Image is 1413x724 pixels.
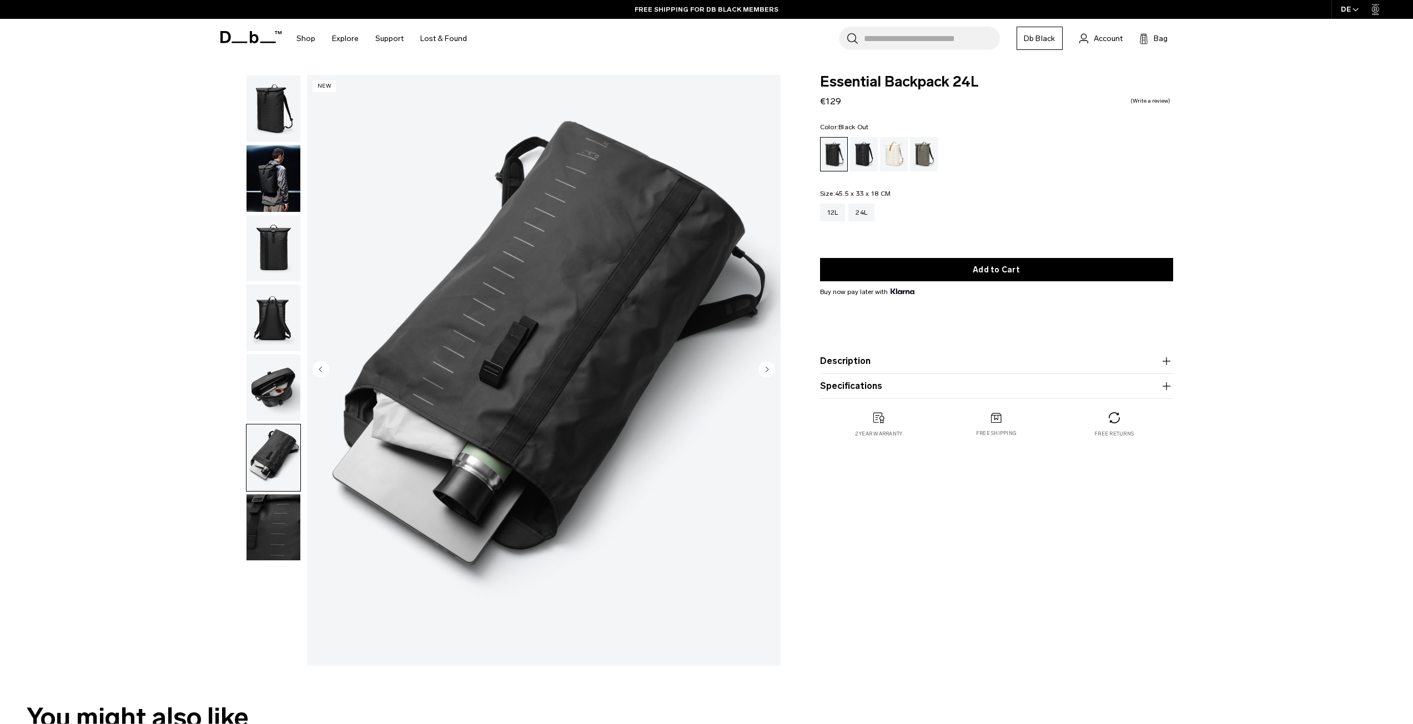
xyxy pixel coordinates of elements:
[420,19,467,58] a: Lost & Found
[820,379,1173,393] button: Specifications
[820,204,846,221] a: 12L
[820,287,914,297] span: Buy now pay later with
[635,4,778,14] a: FREE SHIPPING FOR DB BLACK MEMBERS
[246,145,301,212] button: Essential Backpack 24L Black Out
[880,137,908,171] a: Oatmilk
[838,123,868,131] span: Black Out
[307,75,781,666] li: 6 / 7
[288,19,475,58] nav: Main Navigation
[848,204,874,221] a: 24L
[1154,33,1168,44] span: Bag
[247,285,300,351] img: Essential Backpack 24L Black Out
[1017,27,1063,50] a: Db Black
[247,75,300,142] img: Essential Backpack 24L Black Out
[247,424,300,491] img: Essential Backpack 24L Black Out
[820,96,841,107] span: €129
[820,190,891,197] legend: Size:
[758,361,775,379] button: Next slide
[820,137,848,171] a: Black Out
[1079,32,1123,45] a: Account
[1139,32,1168,45] button: Bag
[375,19,404,58] a: Support
[246,75,301,143] button: Essential Backpack 24L Black Out
[1094,430,1134,438] p: Free returns
[976,429,1017,437] p: Free shipping
[332,19,359,58] a: Explore
[247,215,300,282] img: Essential Backpack 24L Black Out
[1130,98,1170,104] a: Write a review
[835,190,891,198] span: 45.5 x 33 x 18 CM
[850,137,878,171] a: Charcoal Grey
[891,288,914,294] img: {"height" => 20, "alt" => "Klarna"}
[313,80,336,92] p: New
[855,430,903,438] p: 2 year warranty
[246,354,301,422] button: Essential Backpack 24L Black Out
[247,145,300,212] img: Essential Backpack 24L Black Out
[820,355,1173,368] button: Description
[820,75,1173,89] span: Essential Backpack 24L
[246,215,301,282] button: Essential Backpack 24L Black Out
[307,75,781,666] img: Essential Backpack 24L Black Out
[1094,33,1123,44] span: Account
[246,284,301,352] button: Essential Backpack 24L Black Out
[247,355,300,421] img: Essential Backpack 24L Black Out
[246,424,301,492] button: Essential Backpack 24L Black Out
[247,494,300,561] img: Essential Backpack 24L Black Out
[910,137,938,171] a: Forest Green
[313,361,329,379] button: Previous slide
[820,124,869,130] legend: Color:
[296,19,315,58] a: Shop
[246,494,301,561] button: Essential Backpack 24L Black Out
[820,258,1173,281] button: Add to Cart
